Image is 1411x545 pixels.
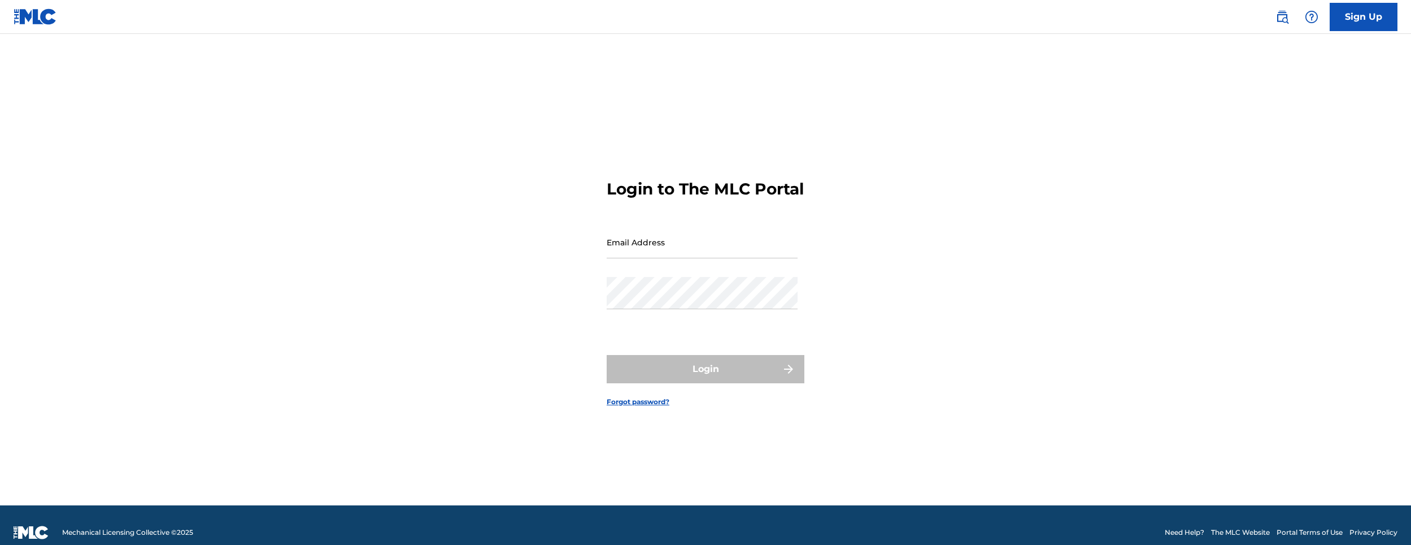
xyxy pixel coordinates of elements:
a: Need Help? [1165,527,1204,538]
span: Mechanical Licensing Collective © 2025 [62,527,193,538]
img: logo [14,526,49,539]
img: help [1305,10,1318,24]
img: MLC Logo [14,8,57,25]
a: Forgot password? [607,397,669,407]
a: Portal Terms of Use [1277,527,1343,538]
a: Sign Up [1330,3,1397,31]
a: Public Search [1271,6,1294,28]
a: Privacy Policy [1349,527,1397,538]
div: Help [1300,6,1323,28]
h3: Login to The MLC Portal [607,179,804,199]
a: The MLC Website [1211,527,1270,538]
img: search [1275,10,1289,24]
